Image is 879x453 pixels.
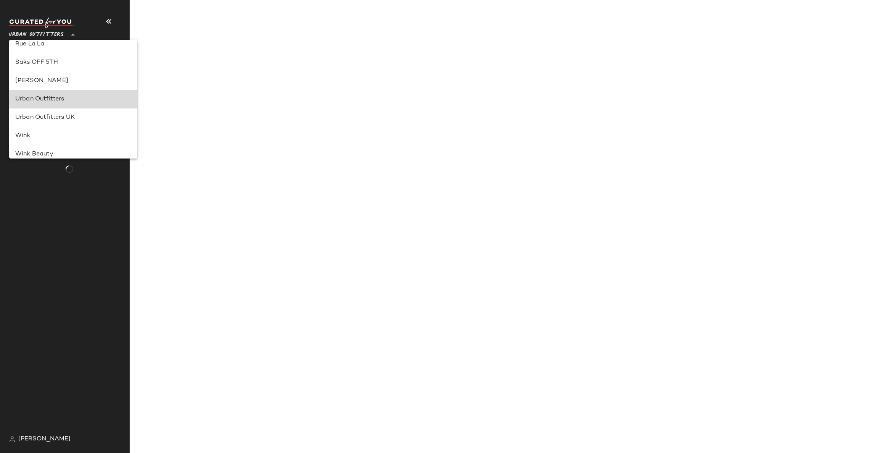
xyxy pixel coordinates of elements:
span: Urban Outfitters [9,26,64,40]
div: Wink [15,131,131,141]
div: Urban Outfitters [15,95,131,104]
div: Urban Outfitters UK [15,113,131,122]
div: Wink Beauty [15,150,131,159]
div: undefined-list [9,40,137,159]
div: [PERSON_NAME] [15,76,131,86]
img: svg%3e [9,436,15,442]
span: [PERSON_NAME] [18,435,71,444]
div: Rue La La [15,40,131,49]
div: Saks OFF 5TH [15,58,131,67]
img: cfy_white_logo.C9jOOHJF.svg [9,18,74,28]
